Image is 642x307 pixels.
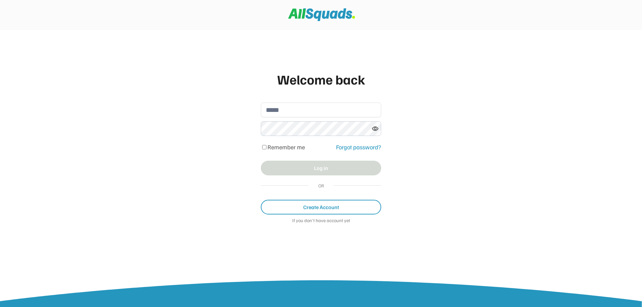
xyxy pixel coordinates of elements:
div: Forgot password? [336,143,381,152]
div: Welcome back [261,69,381,89]
img: Squad%20Logo.svg [288,8,355,21]
button: Log in [261,161,381,175]
label: Remember me [267,143,305,151]
div: If you don't have account yet [261,218,381,224]
div: OR [315,182,327,189]
button: Create Account [261,200,381,214]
